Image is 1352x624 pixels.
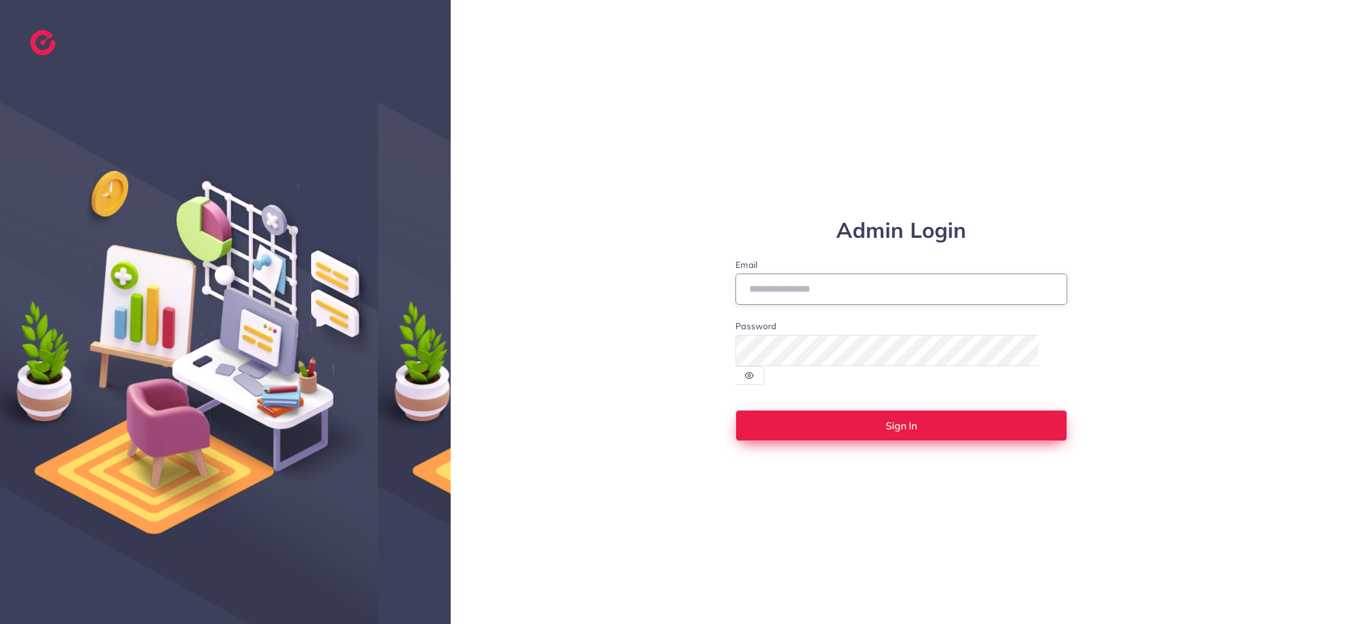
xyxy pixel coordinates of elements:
[735,258,1067,271] label: Email
[30,30,56,55] img: logo
[886,421,917,431] span: Sign In
[735,320,776,332] label: Password
[735,410,1067,441] button: Sign In
[735,218,1067,243] h1: Admin Login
